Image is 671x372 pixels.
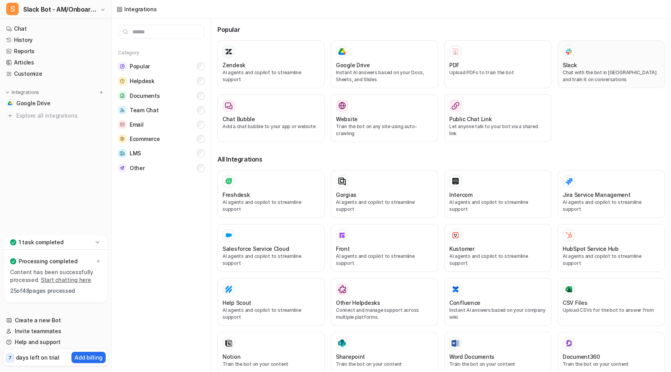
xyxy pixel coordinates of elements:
p: Train the bot on your content [449,361,546,368]
h3: All Integrations [217,155,665,164]
button: LMSLMS [118,146,205,161]
p: Connect and manage support across multiple platforms. [336,307,433,321]
a: Help and support [3,337,108,348]
a: Reports [3,46,108,57]
button: Other HelpdesksOther HelpdesksConnect and manage support across multiple platforms. [331,278,438,326]
h5: Category [118,50,205,56]
h3: Sharepoint [336,353,365,361]
a: Create a new Bot [3,315,108,326]
button: FreshdeskAI agents and copilot to streamline support [217,170,325,218]
p: Chat with the bot in [GEOGRAPHIC_DATA] and train it on conversations [563,69,660,83]
h3: Help Scout [223,299,251,307]
img: Confluence [452,285,459,293]
p: 1 task completed [19,238,64,246]
img: explore all integrations [6,112,14,120]
button: WebsiteWebsiteTrain the bot on any site using auto-crawling [331,94,438,142]
a: Integrations [116,5,157,13]
button: Integrations [3,89,42,96]
p: Upload PDFs to train the bot [449,69,546,76]
p: Integrations [12,89,39,96]
p: Add a chat bubble to your app or website [223,123,320,130]
h3: Confluence [449,299,480,307]
a: Invite teammates [3,326,108,337]
img: Website [338,102,346,110]
div: Integrations [124,5,157,13]
h3: Popular [217,25,665,34]
span: Email [130,121,144,129]
h3: Chat Bubble [223,115,255,123]
button: ConfluenceConfluenceInstant AI answers based on your company wiki [444,278,551,326]
img: Helpdesk [118,77,127,85]
p: AI agents and copilot to streamline support [563,199,660,213]
a: Explore all integrations [3,110,108,121]
p: Instant AI answers based on your Docs, Sheets, and Slides [336,69,433,83]
p: Let anyone talk to your bot via a shared link [449,123,546,137]
img: Google Drive [338,48,346,55]
button: Help ScoutHelp ScoutAI agents and copilot to streamline support [217,278,325,326]
span: Slack Bot - AM/Onboarding/CS [23,4,98,15]
button: Add billing [71,352,106,363]
p: Train the bot on your content [563,361,660,368]
button: FrontFrontAI agents and copilot to streamline support [331,224,438,272]
p: Upload CSVs for the bot to answer from [563,307,660,314]
button: PDFPDFUpload PDFs to train the bot [444,40,551,88]
img: Other [118,164,127,172]
h3: Gorgias [336,191,356,199]
img: Notion [225,339,233,347]
h3: Other Helpdesks [336,299,380,307]
img: Email [118,120,127,129]
p: AI agents and copilot to streamline support [336,253,433,267]
h3: Jira Service Management [563,191,631,199]
h3: Notion [223,353,240,361]
img: Google Drive [8,101,12,106]
span: Helpdesk [130,77,155,85]
img: Popular [118,62,127,71]
p: days left on trial [16,353,59,362]
h3: Slack [563,61,577,69]
button: DocumentsDocuments [118,89,205,103]
a: History [3,35,108,45]
button: IntercomAI agents and copilot to streamline support [444,170,551,218]
a: Start chatting here [41,276,91,283]
a: Chat [3,23,108,34]
h3: Salesforce Service Cloud [223,245,289,253]
img: Other Helpdesks [338,285,346,293]
button: SlackSlackChat with the bot in [GEOGRAPHIC_DATA] and train it on conversations [558,40,665,88]
span: Popular [130,63,150,70]
img: Front [338,231,346,239]
button: GorgiasAI agents and copilot to streamline support [331,170,438,218]
img: Slack [565,47,573,56]
h3: HubSpot Service Hub [563,245,619,253]
img: Ecommerce [118,135,127,143]
p: 25 of 48 pages processed [10,287,101,295]
button: Chat BubbleAdd a chat bubble to your app or website [217,94,325,142]
p: AI agents and copilot to streamline support [563,253,660,267]
img: menu_add.svg [99,90,104,95]
button: Salesforce Service Cloud Salesforce Service CloudAI agents and copilot to streamline support [217,224,325,272]
h3: Front [336,245,350,253]
p: AI agents and copilot to streamline support [449,199,546,213]
h3: Public Chat Link [449,115,492,123]
span: Ecommerce [130,135,160,143]
span: Explore all integrations [16,110,105,122]
p: 7 [9,355,12,362]
img: Help Scout [225,285,233,293]
span: Google Drive [16,99,50,107]
h3: Website [336,115,358,123]
p: Add billing [75,353,103,362]
button: EcommerceEcommerce [118,132,205,146]
a: Articles [3,57,108,68]
button: HelpdeskHelpdesk [118,74,205,89]
p: AI agents and copilot to streamline support [223,253,320,267]
p: AI agents and copilot to streamline support [449,253,546,267]
button: CSV FilesCSV FilesUpload CSVs for the bot to answer from [558,278,665,326]
img: Sharepoint [338,339,346,347]
p: Train the bot on your content [336,361,433,368]
h3: Google Drive [336,61,370,69]
p: Instant AI answers based on your company wiki [449,307,546,321]
button: Public Chat LinkLet anyone talk to your bot via a shared link [444,94,551,142]
h3: Zendesk [223,61,245,69]
h3: Document360 [563,353,600,361]
img: Documents [118,92,127,100]
p: Content has been successfully processed. [10,268,101,284]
